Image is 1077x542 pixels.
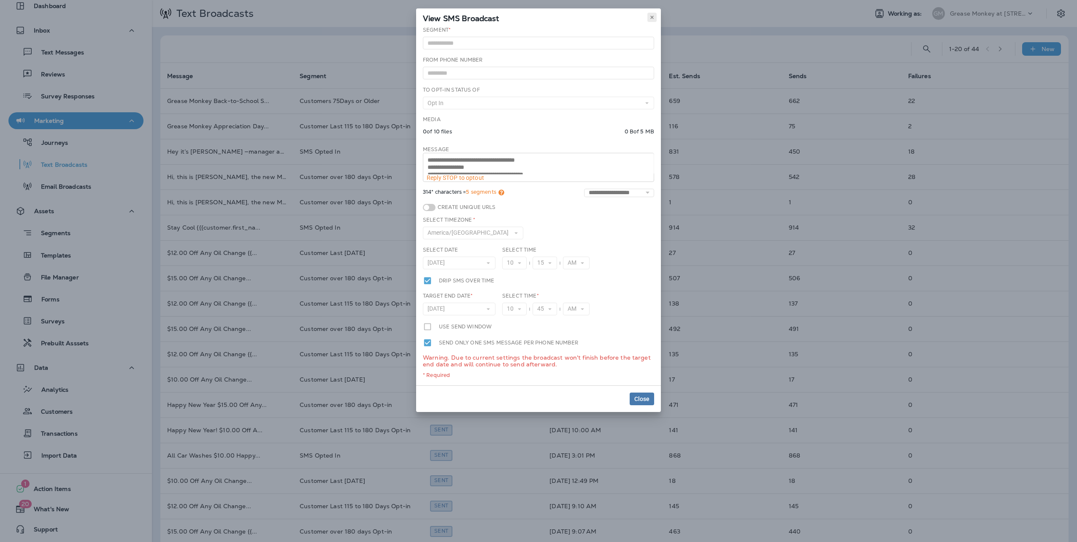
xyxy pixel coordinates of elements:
[527,303,533,315] div: :
[466,188,496,195] span: 5 segments
[428,305,448,312] span: [DATE]
[423,27,451,33] label: Segment
[428,229,512,236] span: America/[GEOGRAPHIC_DATA]
[423,354,654,368] p: Warning. Due to current settings the broadcast won't finish before the target end date and will c...
[502,303,527,315] button: 10
[634,396,649,402] span: Close
[625,128,654,135] p: 0 B of 5 MB
[502,257,527,269] button: 10
[568,305,580,312] span: AM
[423,97,654,109] button: Opt In
[557,257,563,269] div: :
[423,257,495,269] button: [DATE]
[533,303,557,315] button: 45
[423,128,452,135] p: 0 of 10 files
[428,100,447,107] span: Opt In
[507,305,517,312] span: 10
[537,305,547,312] span: 45
[423,303,495,315] button: [DATE]
[537,259,547,266] span: 15
[423,247,458,253] label: Select Date
[533,257,557,269] button: 15
[502,293,539,299] label: Select Time
[423,57,482,63] label: From Phone Number
[423,217,475,223] label: Select Timezone
[563,303,590,315] button: AM
[423,227,523,239] button: America/[GEOGRAPHIC_DATA]
[439,338,578,347] label: Send only one SMS message per phone number
[423,189,504,197] span: 314* characters =
[423,293,473,299] label: Target End Date
[423,116,441,123] label: Media
[630,393,654,405] button: Close
[428,259,448,266] span: [DATE]
[527,257,533,269] div: :
[423,87,480,93] label: To Opt-In Status of
[557,303,563,315] div: :
[423,372,654,379] div: * Required
[423,146,449,153] label: Message
[416,8,661,26] div: View SMS Broadcast
[439,276,495,285] label: Drip SMS over time
[439,322,492,331] label: Use send window
[563,257,590,269] button: AM
[507,259,517,266] span: 10
[427,174,484,181] span: Reply STOP to optout
[436,204,496,211] label: Create Unique URLs
[568,259,580,266] span: AM
[502,247,537,253] label: Select Time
